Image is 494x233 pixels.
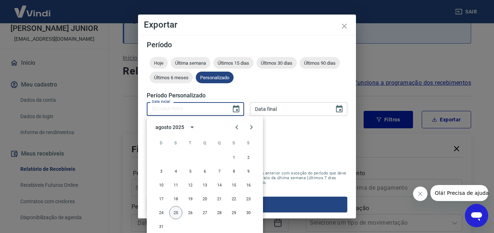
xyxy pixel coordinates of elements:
[171,60,210,66] span: Última semana
[155,192,168,205] button: 17
[198,192,211,205] button: 20
[227,151,240,164] button: 1
[336,17,353,35] button: close
[155,206,168,219] button: 24
[147,92,347,99] h5: Período Personalizado
[184,192,197,205] button: 19
[155,136,168,150] span: domingo
[242,206,255,219] button: 30
[227,206,240,219] button: 29
[413,186,428,201] iframe: Fechar mensagem
[198,136,211,150] span: quarta-feira
[242,136,255,150] span: sábado
[465,204,488,227] iframe: Botão para abrir a janela de mensagens
[150,75,193,80] span: Últimos 6 meses
[196,75,234,80] span: Personalizado
[300,60,340,66] span: Últimos 90 dias
[242,165,255,178] button: 9
[155,220,168,233] button: 31
[213,60,254,66] span: Últimos 15 dias
[144,20,350,29] h4: Exportar
[198,206,211,219] button: 27
[184,165,197,178] button: 5
[213,136,226,150] span: quinta-feira
[155,124,184,131] div: agosto 2025
[242,192,255,205] button: 23
[250,102,329,116] input: DD/MM/YYYY
[213,57,254,69] div: Últimos 15 dias
[184,178,197,192] button: 12
[256,57,297,69] div: Últimos 30 dias
[430,185,488,201] iframe: Mensagem da empresa
[300,57,340,69] div: Últimos 90 dias
[150,60,168,66] span: Hoje
[150,72,193,83] div: Últimos 6 meses
[152,99,170,104] label: Data inicial
[198,165,211,178] button: 6
[242,178,255,192] button: 16
[256,60,297,66] span: Últimos 30 dias
[227,178,240,192] button: 15
[169,165,182,178] button: 4
[198,178,211,192] button: 13
[184,206,197,219] button: 26
[171,57,210,69] div: Última semana
[150,57,168,69] div: Hoje
[155,165,168,178] button: 3
[213,178,226,192] button: 14
[213,192,226,205] button: 21
[227,192,240,205] button: 22
[147,41,347,48] h5: Período
[332,102,347,116] button: Choose date
[4,5,61,11] span: Olá! Precisa de ajuda?
[230,120,244,134] button: Previous month
[147,102,226,116] input: DD/MM/YYYY
[213,165,226,178] button: 7
[227,165,240,178] button: 8
[155,178,168,192] button: 10
[169,206,182,219] button: 25
[186,121,198,133] button: calendar view is open, switch to year view
[244,120,259,134] button: Next month
[184,136,197,150] span: terça-feira
[213,206,226,219] button: 28
[169,192,182,205] button: 18
[169,136,182,150] span: segunda-feira
[196,72,234,83] div: Personalizado
[242,151,255,164] button: 2
[169,178,182,192] button: 11
[229,102,243,116] button: Choose date
[227,136,240,150] span: sexta-feira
